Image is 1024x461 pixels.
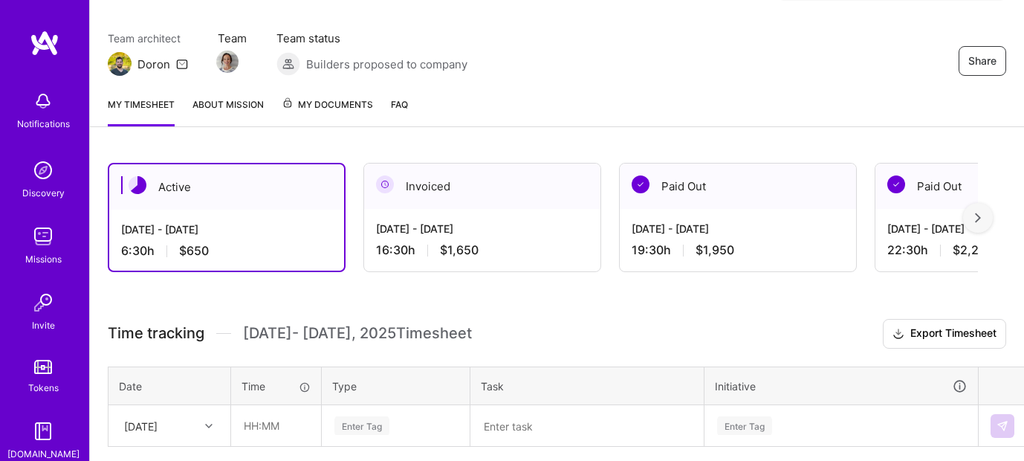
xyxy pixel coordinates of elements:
[179,243,209,259] span: $650
[276,52,300,76] img: Builders proposed to company
[632,242,844,258] div: 19:30 h
[28,380,59,396] div: Tokens
[243,324,472,343] span: [DATE] - [DATE] , 2025 Timesheet
[216,51,239,73] img: Team Member Avatar
[959,46,1006,76] button: Share
[28,155,58,185] img: discovery
[32,317,55,333] div: Invite
[715,378,968,395] div: Initiative
[121,243,332,259] div: 6:30 h
[276,30,467,46] span: Team status
[30,30,59,57] img: logo
[22,185,65,201] div: Discovery
[28,86,58,116] img: bell
[218,30,247,46] span: Team
[696,242,734,258] span: $1,950
[137,57,170,72] div: Doron
[364,164,600,209] div: Invoiced
[34,360,52,374] img: tokens
[192,97,264,126] a: About Mission
[232,406,320,445] input: HH:MM
[376,221,589,236] div: [DATE] - [DATE]
[124,418,158,433] div: [DATE]
[28,222,58,251] img: teamwork
[883,319,1006,349] button: Export Timesheet
[997,420,1008,432] img: Submit
[632,221,844,236] div: [DATE] - [DATE]
[205,422,213,430] i: icon Chevron
[121,222,332,237] div: [DATE] - [DATE]
[620,164,856,209] div: Paid Out
[440,242,479,258] span: $1,650
[470,367,704,405] th: Task
[953,242,994,258] span: $2,250
[376,242,589,258] div: 16:30 h
[968,54,997,68] span: Share
[176,58,188,70] i: icon Mail
[242,378,311,394] div: Time
[108,324,204,343] span: Time tracking
[25,251,62,267] div: Missions
[129,176,146,194] img: Active
[632,175,649,193] img: Paid Out
[108,367,231,405] th: Date
[391,97,408,126] a: FAQ
[376,175,394,193] img: Invoiced
[306,57,467,72] span: Builders proposed to company
[109,164,344,210] div: Active
[334,414,389,437] div: Enter Tag
[322,367,470,405] th: Type
[887,175,905,193] img: Paid Out
[975,213,981,223] img: right
[892,326,904,342] i: icon Download
[108,52,132,76] img: Team Architect
[108,30,188,46] span: Team architect
[282,97,373,126] a: My Documents
[28,288,58,317] img: Invite
[218,49,237,74] a: Team Member Avatar
[17,116,70,132] div: Notifications
[282,97,373,113] span: My Documents
[108,97,175,126] a: My timesheet
[717,414,772,437] div: Enter Tag
[28,416,58,446] img: guide book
